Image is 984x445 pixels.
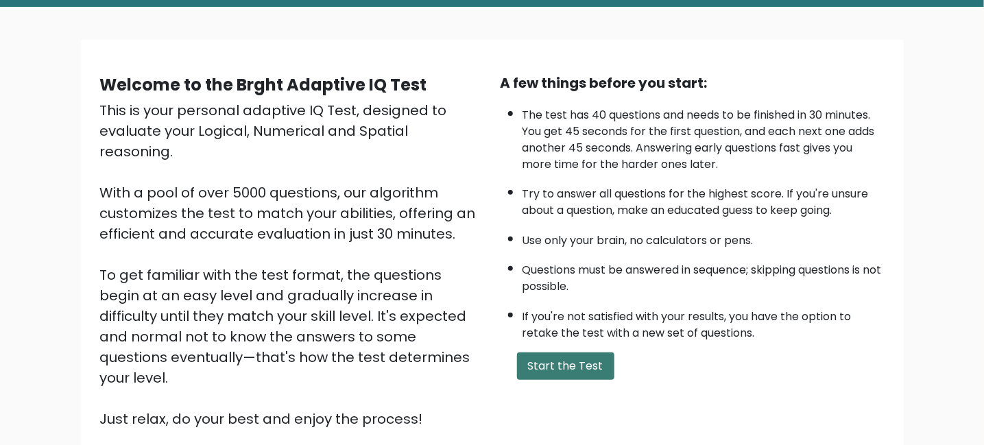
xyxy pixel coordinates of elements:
li: The test has 40 questions and needs to be finished in 30 minutes. You get 45 seconds for the firs... [523,100,885,173]
button: Start the Test [517,352,614,380]
div: This is your personal adaptive IQ Test, designed to evaluate your Logical, Numerical and Spatial ... [100,100,484,429]
b: Welcome to the Brght Adaptive IQ Test [100,73,427,96]
div: A few things before you start: [501,73,885,93]
li: If you're not satisfied with your results, you have the option to retake the test with a new set ... [523,302,885,341]
li: Questions must be answered in sequence; skipping questions is not possible. [523,255,885,295]
li: Use only your brain, no calculators or pens. [523,226,885,249]
li: Try to answer all questions for the highest score. If you're unsure about a question, make an edu... [523,179,885,219]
